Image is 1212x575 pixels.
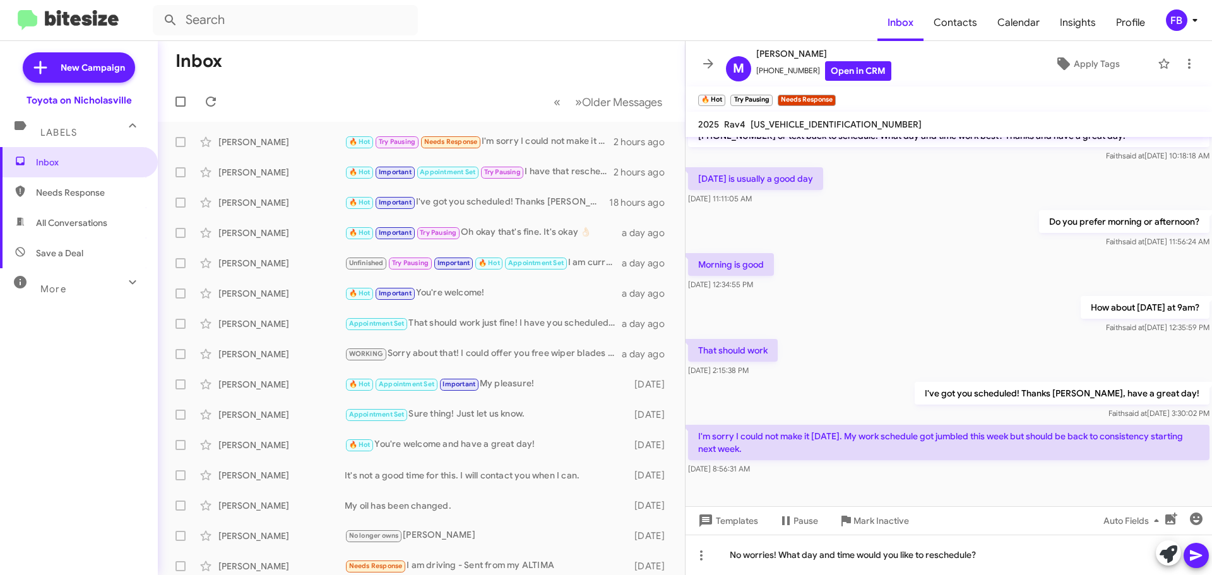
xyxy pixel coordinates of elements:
[924,4,987,41] a: Contacts
[724,119,746,130] span: Rav4
[218,408,345,421] div: [PERSON_NAME]
[1122,323,1144,332] span: said at
[1093,509,1174,532] button: Auto Fields
[696,509,758,532] span: Templates
[628,499,675,512] div: [DATE]
[756,46,891,61] span: [PERSON_NAME]
[349,531,399,540] span: No longer owns
[688,167,823,190] p: [DATE] is usually a good day
[153,5,418,35] input: Search
[1050,4,1106,41] span: Insights
[218,257,345,270] div: [PERSON_NAME]
[36,216,107,229] span: All Conversations
[379,198,412,206] span: Important
[688,365,749,375] span: [DATE] 2:15:38 PM
[420,228,456,237] span: Try Pausing
[1108,408,1209,418] span: Faith [DATE] 3:30:02 PM
[392,259,429,267] span: Try Pausing
[688,425,1209,460] p: I'm sorry I could not make it [DATE]. My work schedule got jumbled this week but should be back t...
[622,348,675,360] div: a day ago
[379,289,412,297] span: Important
[1125,408,1147,418] span: said at
[379,228,412,237] span: Important
[379,138,415,146] span: Try Pausing
[628,439,675,451] div: [DATE]
[379,168,412,176] span: Important
[1074,52,1120,75] span: Apply Tags
[218,530,345,542] div: [PERSON_NAME]
[36,186,143,199] span: Needs Response
[349,562,403,570] span: Needs Response
[698,119,719,130] span: 2025
[218,560,345,572] div: [PERSON_NAME]
[345,407,628,422] div: Sure thing! Just let us know.
[349,228,371,237] span: 🔥 Hot
[628,560,675,572] div: [DATE]
[1166,9,1187,31] div: FB
[628,408,675,421] div: [DATE]
[1081,296,1209,319] p: How about [DATE] at 9am?
[218,227,345,239] div: [PERSON_NAME]
[218,348,345,360] div: [PERSON_NAME]
[345,286,622,300] div: You're welcome!
[609,196,675,209] div: 18 hours ago
[825,61,891,81] a: Open in CRM
[345,377,628,391] div: My pleasure!
[614,136,675,148] div: 2 hours ago
[622,317,675,330] div: a day ago
[628,378,675,391] div: [DATE]
[1122,237,1144,246] span: said at
[27,94,132,107] div: Toyota on Nicholasville
[345,347,622,361] div: Sorry about that! I could offer you free wiper blades instead if you'd like to do that? :)
[751,119,922,130] span: [US_VEHICLE_IDENTIFICATION_NUMBER]
[730,95,772,106] small: Try Pausing
[688,280,753,289] span: [DATE] 12:34:55 PM
[424,138,478,146] span: Needs Response
[40,283,66,295] span: More
[733,59,744,79] span: M
[345,134,614,149] div: I'm sorry I could not make it [DATE]. My work schedule got jumbled this week but should be back t...
[345,256,622,270] div: I am currently scheduling for [DATE] through [DATE]-[DATE].
[345,165,614,179] div: I have that rescheduled for you!
[345,559,628,573] div: I am driving - Sent from my ALTIMA
[218,317,345,330] div: [PERSON_NAME]
[218,166,345,179] div: [PERSON_NAME]
[567,89,670,115] button: Next
[1106,4,1155,41] a: Profile
[853,509,909,532] span: Mark Inactive
[686,535,1212,575] div: No worries! What day and time would you like to reschedule?
[1106,237,1209,246] span: Faith [DATE] 11:56:24 AM
[349,410,405,418] span: Appointment Set
[349,319,405,328] span: Appointment Set
[828,509,919,532] button: Mark Inactive
[23,52,135,83] a: New Campaign
[686,509,768,532] button: Templates
[1106,323,1209,332] span: Faith [DATE] 12:35:59 PM
[61,61,125,74] span: New Campaign
[628,530,675,542] div: [DATE]
[345,437,628,452] div: You're welcome and have a great day!
[793,509,818,532] span: Pause
[349,350,383,358] span: WORKING
[554,94,561,110] span: «
[756,61,891,81] span: [PHONE_NUMBER]
[877,4,924,41] a: Inbox
[349,259,384,267] span: Unfinished
[218,439,345,451] div: [PERSON_NAME]
[345,528,628,543] div: [PERSON_NAME]
[349,441,371,449] span: 🔥 Hot
[349,198,371,206] span: 🔥 Hot
[478,259,500,267] span: 🔥 Hot
[622,257,675,270] div: a day ago
[349,380,371,388] span: 🔥 Hot
[349,168,371,176] span: 🔥 Hot
[688,253,774,276] p: Morning is good
[420,168,475,176] span: Appointment Set
[1155,9,1198,31] button: FB
[379,380,434,388] span: Appointment Set
[1103,509,1164,532] span: Auto Fields
[1122,151,1144,160] span: said at
[345,499,628,512] div: My oil has been changed.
